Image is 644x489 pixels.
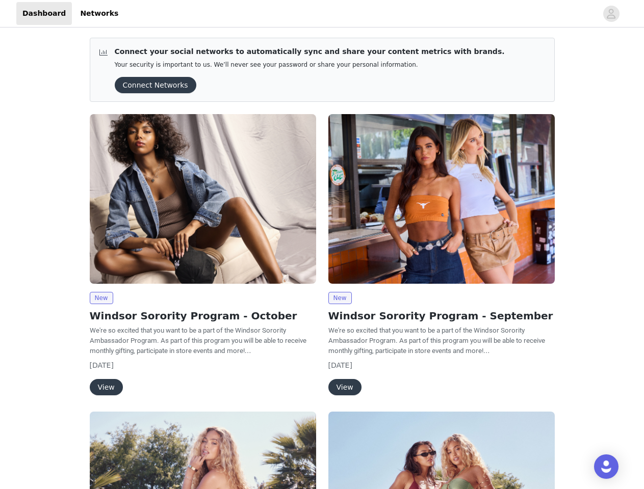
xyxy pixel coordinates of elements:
div: avatar [606,6,616,22]
h2: Windsor Sorority Program - October [90,308,316,323]
p: Connect your social networks to automatically sync and share your content metrics with brands. [115,46,505,57]
button: View [328,379,362,395]
div: Open Intercom Messenger [594,454,619,479]
a: View [90,384,123,391]
a: Dashboard [16,2,72,25]
h2: Windsor Sorority Program - September [328,308,555,323]
a: View [328,384,362,391]
img: Windsor [328,114,555,284]
a: Networks [74,2,124,25]
span: We're so excited that you want to be a part of the Windsor Sorority Ambassador Program. As part o... [328,327,545,355]
button: View [90,379,123,395]
span: New [328,292,352,304]
img: Windsor [90,114,316,284]
span: [DATE] [90,361,114,369]
span: [DATE] [328,361,352,369]
span: New [90,292,113,304]
span: We're so excited that you want to be a part of the Windsor Sorority Ambassador Program. As part o... [90,327,306,355]
p: Your security is important to us. We’ll never see your password or share your personal information. [115,61,505,69]
button: Connect Networks [115,77,196,93]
